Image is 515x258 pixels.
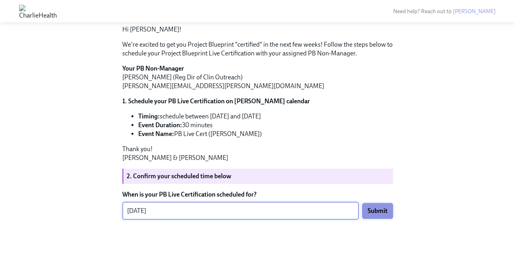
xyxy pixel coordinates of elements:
[127,172,231,180] strong: 2. Confirm your scheduled time below
[138,130,393,138] li: PB Live Cert ([PERSON_NAME])
[122,65,184,72] strong: Your PB Non-Manager
[138,112,393,121] li: schedule between [DATE] and [DATE]
[122,25,393,34] p: Hi [PERSON_NAME]!
[368,207,388,215] span: Submit
[122,40,393,58] p: We're excited to get you Project Blueprint "certified" in the next few weeks! Follow the steps be...
[122,64,393,91] p: [PERSON_NAME] (Reg Dir of Clin Outreach) [PERSON_NAME][EMAIL_ADDRESS][PERSON_NAME][DOMAIN_NAME]
[393,8,496,15] span: Need help? Reach out to
[127,206,354,216] textarea: [DATE]
[19,5,57,18] img: CharlieHealth
[138,121,393,130] li: 30 minutes
[138,112,160,120] strong: Timing:
[138,121,182,129] strong: Event Duration:
[362,203,393,219] button: Submit
[122,190,393,199] label: When is your PB Live Certification scheduled for?
[138,130,174,138] strong: Event Name:
[122,97,310,105] strong: 1. Schedule your PB Live Certification on [PERSON_NAME] calendar
[122,145,393,162] p: Thank you! [PERSON_NAME] & [PERSON_NAME]
[453,8,496,15] a: [PERSON_NAME]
